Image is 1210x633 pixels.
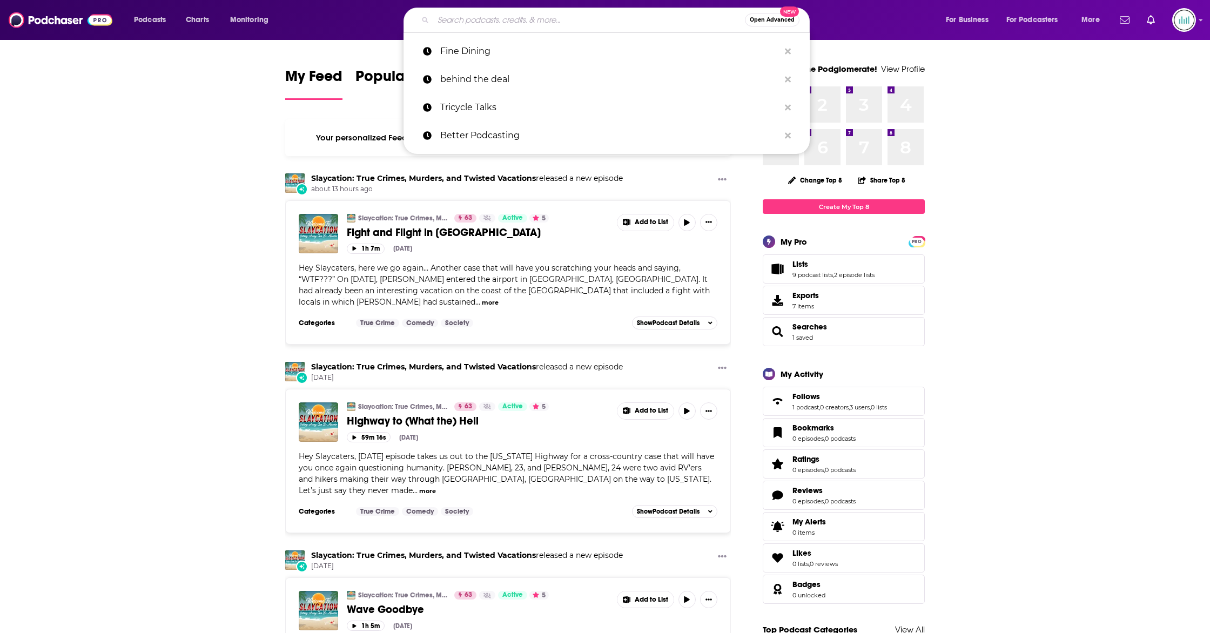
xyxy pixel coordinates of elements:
button: Show More Button [714,362,731,375]
div: My Activity [781,369,823,379]
button: ShowPodcast Details [632,505,717,518]
span: Searches [763,317,925,346]
span: 7 items [792,302,819,310]
a: Society [441,319,473,327]
a: Welcome The Podglomerate! [763,64,877,74]
a: Follows [792,392,887,401]
a: Ratings [792,454,856,464]
a: Slaycation: True Crimes, Murders, and Twisted Vacations [358,214,447,223]
a: Likes [792,548,838,558]
span: Badges [763,575,925,604]
a: Likes [767,550,788,565]
a: True Crime [356,319,399,327]
h3: released a new episode [311,173,623,184]
span: , [824,466,825,474]
button: Change Top 8 [782,173,849,187]
a: Lists [792,259,875,269]
h3: Categories [299,319,347,327]
span: Fight and Flight in [GEOGRAPHIC_DATA] [347,226,541,239]
span: Lists [792,259,808,269]
button: 1h 5m [347,621,385,631]
span: Logged in as podglomerate [1172,8,1196,32]
button: open menu [126,11,180,29]
a: PRO [910,237,923,245]
span: Add to List [635,218,668,226]
span: For Podcasters [1006,12,1058,28]
button: 59m 16s [347,432,391,442]
a: Slaycation: True Crimes, Murders, and Twisted Vacations [358,402,447,411]
a: Bookmarks [767,425,788,440]
button: Open AdvancedNew [745,14,799,26]
span: 63 [465,213,472,224]
span: , [809,560,810,568]
a: Active [498,402,527,411]
a: Slaycation: True Crimes, Murders, and Twisted Vacations [311,173,536,183]
span: Likes [763,543,925,573]
button: Show More Button [617,214,674,231]
span: Likes [792,548,811,558]
span: Popular Feed [355,67,447,92]
span: Monitoring [230,12,268,28]
a: 0 podcasts [825,435,856,442]
div: New Episode [296,183,308,195]
span: 0 items [792,529,826,536]
span: Active [502,401,523,412]
span: 63 [465,401,472,412]
a: 0 unlocked [792,591,825,599]
span: Follows [763,387,925,416]
span: Add to List [635,407,668,415]
a: Slaycation: True Crimes, Murders, and Twisted Vacations [347,591,355,600]
a: Tricycle Talks [404,93,810,122]
a: Wave Goodbye [299,591,338,630]
a: 0 episodes [792,497,824,505]
span: Reviews [792,486,823,495]
a: Slaycation: True Crimes, Murders, and Twisted Vacations [285,362,305,381]
a: Comedy [402,319,438,327]
span: Lists [763,254,925,284]
a: Bookmarks [792,423,856,433]
a: Slaycation: True Crimes, Murders, and Twisted Vacations [347,214,355,223]
span: Ratings [792,454,819,464]
span: Bookmarks [792,423,834,433]
img: Slaycation: True Crimes, Murders, and Twisted Vacations [285,550,305,570]
a: 0 podcasts [825,466,856,474]
span: Follows [792,392,820,401]
img: User Profile [1172,8,1196,32]
a: Highway to (What the) Hell [299,402,338,442]
a: Ratings [767,456,788,472]
div: New Episode [296,561,308,573]
a: Wave Goodbye [347,603,609,616]
button: 5 [529,214,549,223]
button: 5 [529,591,549,600]
button: Show More Button [700,591,717,608]
a: 0 creators [820,403,849,411]
span: Add to List [635,596,668,604]
a: Slaycation: True Crimes, Murders, and Twisted Vacations [311,362,536,372]
button: open menu [938,11,1002,29]
a: True Crime [356,507,399,516]
span: Podcasts [134,12,166,28]
span: Searches [792,322,827,332]
a: Popular Feed [355,67,447,100]
span: Open Advanced [750,17,795,23]
p: Better Podcasting [440,122,779,150]
a: 2 episode lists [834,271,875,279]
a: 1 saved [792,334,813,341]
img: Podchaser - Follow, Share and Rate Podcasts [9,10,112,30]
button: open menu [999,11,1074,29]
div: Search podcasts, credits, & more... [414,8,820,32]
span: Bookmarks [763,418,925,447]
a: Slaycation: True Crimes, Murders, and Twisted Vacations [311,550,536,560]
span: Wave Goodbye [347,603,424,616]
a: Reviews [767,488,788,503]
span: Charts [186,12,209,28]
a: Badges [767,582,788,597]
span: Ratings [763,449,925,479]
a: 0 episodes [792,466,824,474]
span: Exports [792,291,819,300]
span: New [780,6,799,17]
span: My Feed [285,67,342,92]
a: Society [441,507,473,516]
